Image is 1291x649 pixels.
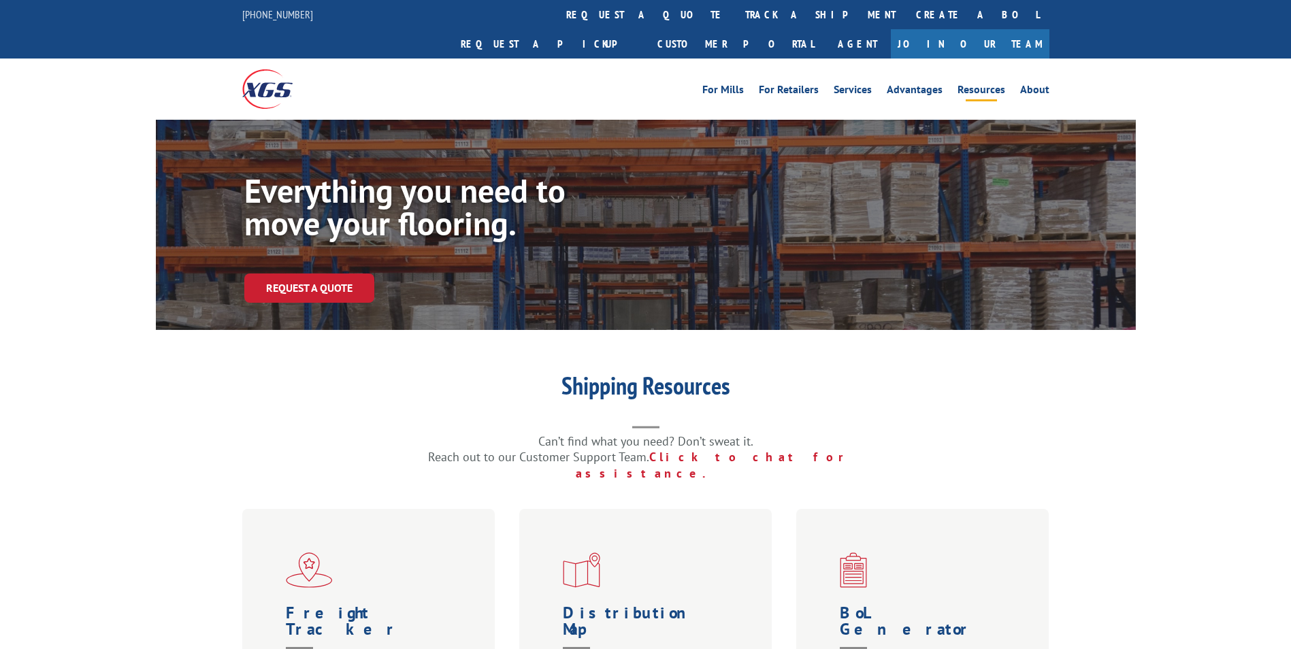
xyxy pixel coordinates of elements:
a: For Retailers [759,84,819,99]
img: xgs-icon-distribution-map-red [563,552,600,588]
h1: Everything you need to move your flooring. [244,174,653,246]
a: [PHONE_NUMBER] [242,7,313,21]
a: Customer Portal [647,29,824,59]
a: Services [834,84,872,99]
a: Click to chat for assistance. [576,449,863,481]
img: xgs-icon-bo-l-generator-red [840,552,867,588]
p: Can’t find what you need? Don’t sweat it. Reach out to our Customer Support Team. [374,433,918,482]
a: Join Our Team [891,29,1049,59]
h1: Shipping Resources [374,373,918,405]
a: Agent [824,29,891,59]
a: Resources [958,84,1005,99]
a: For Mills [702,84,744,99]
a: Advantages [887,84,943,99]
img: xgs-icon-flagship-distribution-model-red [286,552,333,588]
a: Request a Quote [244,273,374,303]
a: Request a pickup [451,29,647,59]
a: About [1020,84,1049,99]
